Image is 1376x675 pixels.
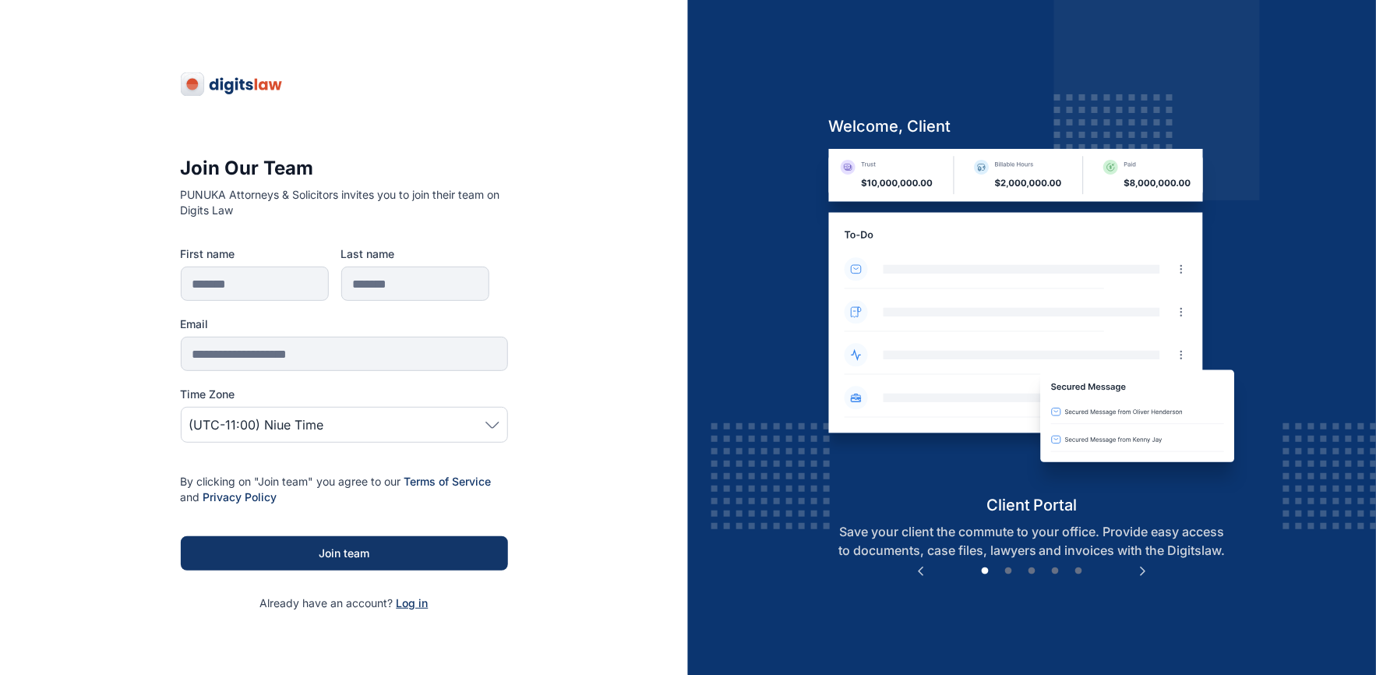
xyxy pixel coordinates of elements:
[341,246,489,262] label: Last name
[181,156,508,181] h3: Join Our Team
[816,115,1248,137] h5: welcome, client
[203,490,277,504] a: Privacy Policy
[189,415,324,434] span: (UTC-11:00) Niue Time
[181,246,329,262] label: First name
[1048,564,1064,579] button: 4
[181,72,284,97] img: digitslaw-logo
[816,522,1248,560] p: Save your client the commute to your office. Provide easy access to documents, case files, lawyer...
[181,387,235,402] span: Time Zone
[1135,564,1151,579] button: Next
[181,536,508,571] button: Join team
[181,595,508,611] p: Already have an account?
[206,546,483,561] div: Join team
[1071,564,1087,579] button: 5
[816,149,1248,494] img: client-portal
[181,474,508,505] p: By clicking on "Join team" you agree to our and
[913,564,929,579] button: Previous
[397,596,429,610] a: Log in
[816,494,1248,516] h5: client portal
[978,564,993,579] button: 1
[181,187,508,218] p: PUNUKA Attorneys & Solicitors invites you to join their team on Digits Law
[404,475,492,488] a: Terms of Service
[1025,564,1040,579] button: 3
[181,316,508,332] label: Email
[1001,564,1017,579] button: 2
